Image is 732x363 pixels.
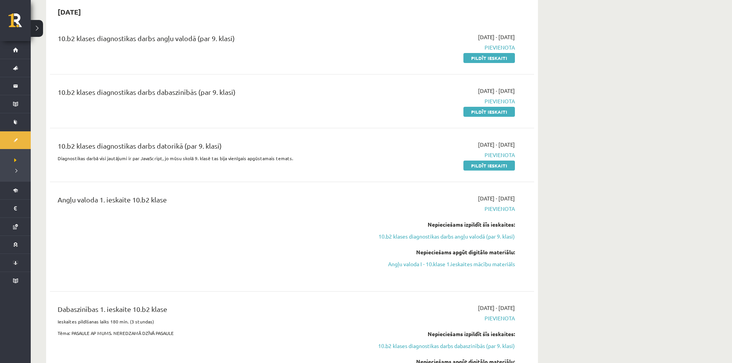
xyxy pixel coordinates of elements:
a: 10.b2 klases diagnostikas darbs dabaszinībās (par 9. klasi) [370,342,515,350]
div: Nepieciešams apgūt digitālo materiālu: [370,248,515,256]
span: Pievienota [370,205,515,213]
span: Pievienota [370,97,515,105]
a: Rīgas 1. Tālmācības vidusskola [8,13,31,33]
span: Pievienota [370,43,515,51]
a: Pildīt ieskaiti [463,107,515,117]
span: [DATE] - [DATE] [478,194,515,202]
p: Tēma: PASAULE AP MUMS. NEREDZAMĀ DZĪVĀ PASAULE [58,330,359,336]
p: Ieskaites pildīšanas laiks 180 min. (3 stundas) [58,318,359,325]
div: 10.b2 klases diagnostikas darbs angļu valodā (par 9. klasi) [58,33,359,47]
a: Pildīt ieskaiti [463,161,515,171]
div: Nepieciešams izpildīt šīs ieskaites: [370,330,515,338]
span: Pievienota [370,151,515,159]
span: Pievienota [370,314,515,322]
a: 10.b2 klases diagnostikas darbs angļu valodā (par 9. klasi) [370,232,515,240]
div: Nepieciešams izpildīt šīs ieskaites: [370,220,515,229]
h2: [DATE] [50,3,89,21]
a: Angļu valoda I - 10.klase 1.ieskaites mācību materiāls [370,260,515,268]
div: 10.b2 klases diagnostikas darbs dabaszinībās (par 9. klasi) [58,87,359,101]
div: Angļu valoda 1. ieskaite 10.b2 klase [58,194,359,209]
div: 10.b2 klases diagnostikas darbs datorikā (par 9. klasi) [58,141,359,155]
span: [DATE] - [DATE] [478,304,515,312]
span: [DATE] - [DATE] [478,87,515,95]
p: Diagnostikas darbā visi jautājumi ir par JavaScript, jo mūsu skolā 9. klasē tas bija vienīgais ap... [58,155,359,162]
span: [DATE] - [DATE] [478,33,515,41]
div: Dabaszinības 1. ieskaite 10.b2 klase [58,304,359,318]
span: [DATE] - [DATE] [478,141,515,149]
a: Pildīt ieskaiti [463,53,515,63]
